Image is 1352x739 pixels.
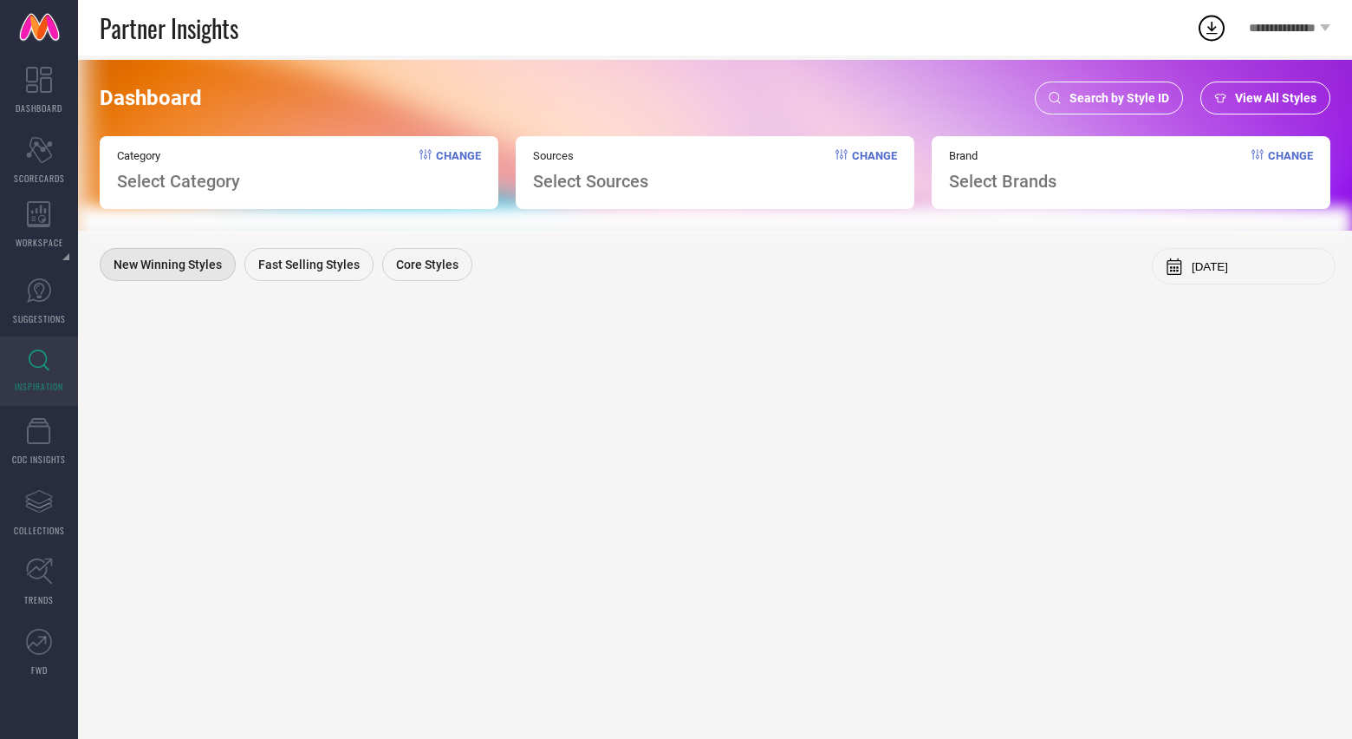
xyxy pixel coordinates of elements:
span: FWD [31,664,48,677]
span: Partner Insights [100,10,238,46]
span: Fast Selling Styles [258,258,360,271]
span: Dashboard [100,86,202,110]
span: Core Styles [396,258,458,271]
span: Category [117,149,240,162]
span: Change [852,149,897,192]
span: New Winning Styles [114,258,222,271]
span: DASHBOARD [16,101,62,114]
span: Select Sources [533,171,648,192]
input: Select month [1192,260,1322,273]
span: COLLECTIONS [14,524,65,537]
span: Select Brands [949,171,1056,192]
span: WORKSPACE [16,236,63,249]
span: SUGGESTIONS [13,312,66,325]
span: View All Styles [1235,91,1316,105]
span: Change [436,149,481,192]
span: Sources [533,149,648,162]
span: CDC INSIGHTS [12,453,66,466]
span: TRENDS [24,593,54,606]
span: SCORECARDS [14,172,65,185]
span: INSPIRATION [15,380,63,393]
span: Brand [949,149,1056,162]
span: Change [1268,149,1313,192]
span: Search by Style ID [1069,91,1169,105]
div: Open download list [1196,12,1227,43]
span: Select Category [117,171,240,192]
